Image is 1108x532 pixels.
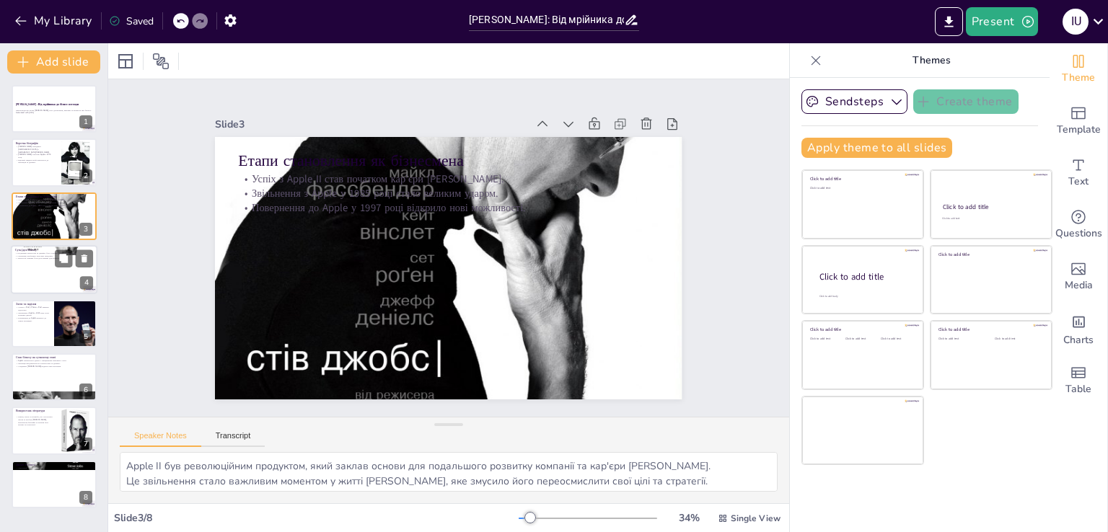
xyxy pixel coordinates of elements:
div: 7 [12,407,97,454]
div: Add text boxes [1050,147,1107,199]
div: Change the overall theme [1050,43,1107,95]
strong: [PERSON_NAME]: Від мрійника до бізнес-легенди [16,102,79,106]
div: Click to add title [810,327,913,332]
p: Стан бізнесу на сучасному етапі [16,355,92,360]
div: 7 [79,438,92,451]
p: Дякую за увагу! [16,463,92,467]
p: Звільнення з Apple у 1985 році стало великим ударом. [16,311,50,316]
button: Apply theme to all slides [801,138,952,158]
p: Технології повинні бути доступними для кожного. [15,257,93,260]
p: Generated with [URL] [16,112,92,115]
span: Single View [731,513,781,524]
p: Apple залишається однією з найцінніших компаній у світі. [16,360,92,363]
span: Charts [1063,332,1094,348]
button: Present [966,7,1038,36]
p: Етапи становлення як бізнесмена [16,195,92,199]
div: Click to add title [938,252,1042,257]
div: 5 [12,300,97,347]
div: 3 [12,192,97,240]
div: Click to add text [810,187,913,190]
div: 8 [79,491,92,504]
span: Text [1068,174,1089,190]
p: Успіх з Apple II став початком кар'єри [PERSON_NAME]. [466,27,568,440]
button: Sendsteps [801,89,907,114]
div: Click to add text [942,217,1038,221]
p: Повернення до Apple призвело до нових інновацій. [16,316,50,322]
div: Layout [114,50,137,73]
span: Table [1065,381,1091,397]
div: 34 % [672,511,706,525]
p: Використана література [16,409,54,414]
button: Delete Slide [76,250,93,267]
div: Click to add text [810,337,843,341]
button: My Library [11,9,98,32]
p: Етапи становлення як бізнесмена [480,22,589,438]
p: Інновації продовжуються в технологіях та дизайні. [16,362,92,365]
div: 6 [79,384,92,396]
div: Click to add title [943,203,1039,211]
div: Click to add text [881,337,913,341]
p: Поєднання технологій та дизайну було основою його бізнес-стратегії. [15,252,93,254]
div: Add a table [1050,355,1107,407]
div: Slide 3 / 8 [114,511,519,525]
p: Коротка біографія [16,141,54,146]
div: 4 [11,245,97,294]
button: Export to PowerPoint [935,7,963,36]
div: Click to add text [845,337,878,341]
p: Повернення до Apple у 1997 році відкрило нові можливості. [16,204,92,207]
p: Створював інтуїтивно зрозумілі продукти. [15,254,93,257]
div: 5 [79,330,92,343]
p: Звільнення з Apple у 1985 році стало великим ударом. [452,30,553,443]
div: Get real-time input from your audience [1050,199,1107,251]
button: Create theme [913,89,1019,114]
div: Click to add text [995,337,1040,341]
div: Add images, graphics, shapes or video [1050,251,1107,303]
span: Media [1065,278,1093,293]
div: i u [1063,9,1089,35]
p: [PERSON_NAME] заснував Apple у 1976 році. [16,153,54,158]
div: 2 [79,169,92,182]
button: Add slide [7,50,100,74]
p: Суть/ідея бізнесу [15,248,93,252]
p: Злети та падіння [16,302,50,306]
div: Click to add body [819,294,910,298]
textarea: Apple II був революційним продуктом, який заклав основи для подальшого розвитку компанії та кар'є... [120,452,778,492]
p: Успіх з Apple II став початком кар'єри [PERSON_NAME]. [16,198,92,201]
span: Questions [1055,226,1102,241]
span: Theme [1062,70,1095,86]
p: Книги, статті та інтерв'ю, що стосуються життя та кар'єри [PERSON_NAME], включаючи біографії та а... [16,416,54,427]
button: Transcript [201,431,265,447]
div: 1 [12,85,97,133]
div: Add ready made slides [1050,95,1107,147]
div: Add charts and graphs [1050,303,1107,355]
p: Спадщина [PERSON_NAME] надихає нові покоління. [16,365,92,368]
div: 1 [79,115,92,128]
div: 4 [80,277,93,290]
div: Click to add title [938,327,1042,332]
div: Click to add title [810,176,913,182]
p: Повернення до Apple у 1997 році відкрило нові можливості. [437,32,539,446]
input: Insert title [469,9,624,30]
p: Звільнення з Apple у 1985 році стало великим ударом. [16,201,92,204]
p: Themes [827,43,1035,78]
div: 2 [12,138,97,186]
div: Click to add title [819,270,912,283]
div: Saved [109,14,154,28]
p: Відомий завдяки своїй пристрасті до інновацій та дизайну. [16,158,54,163]
p: Презентація про шлях [PERSON_NAME], його досягнення, виклики та вплив на світ бізнесу. [16,109,92,112]
div: 8 [12,461,97,508]
p: Успіхи з iPod, iPhone і iPad змінили індустрію. [16,306,50,311]
div: Click to add text [938,337,984,341]
button: Duplicate Slide [55,250,72,267]
p: Запитання? [16,466,92,469]
button: i u [1063,7,1089,36]
button: Speaker Notes [120,431,201,447]
div: 3 [79,223,92,236]
div: 6 [12,353,97,401]
p: [PERSON_NAME] народився [DEMOGRAPHIC_DATA] в [GEOGRAPHIC_DATA][PERSON_NAME]. [16,145,54,153]
span: Position [152,53,170,70]
span: Template [1057,122,1101,138]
